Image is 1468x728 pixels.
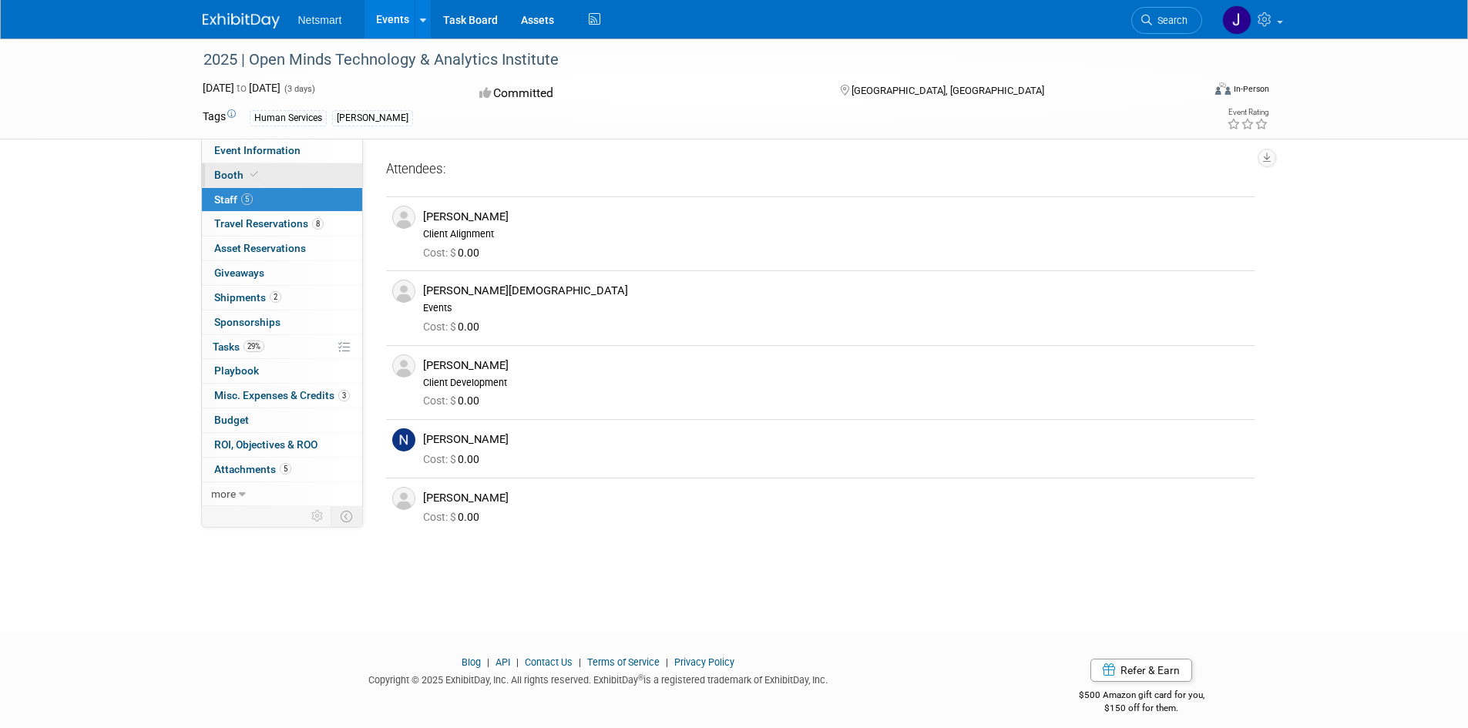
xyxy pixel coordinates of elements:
a: more [202,482,362,506]
div: Client Alignment [423,228,1248,240]
td: Tags [203,109,236,126]
a: Refer & Earn [1090,659,1192,682]
span: | [662,656,672,668]
div: Events [423,302,1248,314]
span: more [211,488,236,500]
span: Staff [214,193,253,206]
span: 0.00 [423,320,485,333]
span: Sponsorships [214,316,280,328]
div: Client Development [423,377,1248,389]
span: 0.00 [423,511,485,523]
span: Event Information [214,144,301,156]
a: Shipments2 [202,286,362,310]
span: 5 [280,463,291,475]
span: [GEOGRAPHIC_DATA], [GEOGRAPHIC_DATA] [852,85,1044,96]
span: 5 [241,193,253,205]
div: [PERSON_NAME][DEMOGRAPHIC_DATA] [423,283,1248,298]
sup: ® [638,673,643,682]
span: Search [1152,15,1188,26]
span: 0.00 [423,247,485,259]
span: [DATE] [DATE] [203,82,280,94]
div: [PERSON_NAME] [423,358,1248,373]
div: In-Person [1233,83,1269,95]
span: Cost: $ [423,453,458,465]
td: Personalize Event Tab Strip [304,506,331,526]
span: 8 [312,218,324,230]
a: Staff5 [202,188,362,212]
span: Asset Reservations [214,242,306,254]
span: | [512,656,522,668]
span: 3 [338,390,350,401]
span: to [234,82,249,94]
span: Misc. Expenses & Credits [214,389,350,401]
img: ExhibitDay [203,13,280,29]
a: Contact Us [525,656,573,668]
div: Committed [475,80,815,107]
span: 29% [244,341,264,352]
a: Tasks29% [202,335,362,359]
div: Event Rating [1227,109,1268,116]
i: Booth reservation complete [250,170,258,179]
div: Human Services [250,110,327,126]
span: 0.00 [423,453,485,465]
span: | [483,656,493,668]
span: Budget [214,414,249,426]
div: [PERSON_NAME] [423,210,1248,224]
img: Jackson O'Rourke [1222,5,1251,35]
div: $500 Amazon gift card for you, [1017,679,1266,714]
span: Netsmart [298,14,342,26]
a: Privacy Policy [674,656,734,668]
img: N.jpg [392,428,415,451]
a: Attachments5 [202,458,362,481]
span: Cost: $ [423,394,458,407]
a: API [495,656,510,668]
img: Associate-Profile-5.png [392,206,415,229]
span: Cost: $ [423,511,458,523]
a: Event Information [202,139,362,163]
span: Cost: $ [423,320,458,333]
a: Blog [462,656,481,668]
a: Search [1131,7,1202,34]
div: [PERSON_NAME] [423,491,1248,505]
a: Travel Reservations8 [202,212,362,236]
a: Terms of Service [587,656,660,668]
div: Copyright © 2025 ExhibitDay, Inc. All rights reserved. ExhibitDay is a registered trademark of Ex... [203,669,995,687]
img: Associate-Profile-5.png [392,354,415,377]
a: Sponsorships [202,310,362,334]
div: 2025 | Open Minds Technology & Analytics Institute [198,46,1179,74]
span: (3 days) [283,84,315,94]
div: [PERSON_NAME] [332,110,413,126]
td: Toggle Event Tabs [331,506,362,526]
span: 0.00 [423,394,485,407]
a: ROI, Objectives & ROO [202,433,362,457]
span: Playbook [214,364,259,377]
span: 2 [270,291,281,303]
img: Associate-Profile-5.png [392,487,415,510]
a: Misc. Expenses & Credits3 [202,384,362,408]
div: [PERSON_NAME] [423,432,1248,447]
span: Tasks [213,341,264,353]
span: Attachments [214,463,291,475]
span: Travel Reservations [214,217,324,230]
span: Cost: $ [423,247,458,259]
a: Booth [202,163,362,187]
span: Giveaways [214,267,264,279]
span: Booth [214,169,261,181]
a: Asset Reservations [202,237,362,260]
span: Shipments [214,291,281,304]
img: Associate-Profile-5.png [392,280,415,303]
a: Playbook [202,359,362,383]
a: Giveaways [202,261,362,285]
span: | [575,656,585,668]
a: Budget [202,408,362,432]
div: $150 off for them. [1017,702,1266,715]
div: Attendees: [386,160,1255,180]
img: Format-Inperson.png [1215,82,1231,95]
span: ROI, Objectives & ROO [214,438,317,451]
div: Event Format [1111,80,1270,103]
